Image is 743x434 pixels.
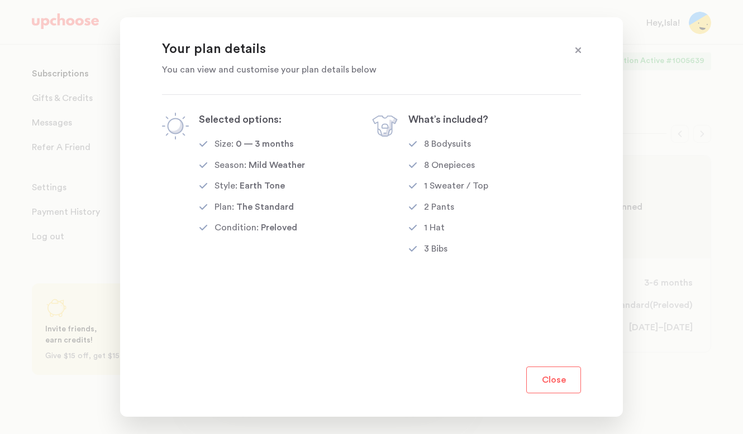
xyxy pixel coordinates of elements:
[215,223,259,232] p: Condition:
[526,367,581,393] button: Close
[162,63,553,76] p: You can view and customise your plan details below
[408,113,488,126] p: What’s included?
[236,139,294,148] span: 0 — 3 months
[424,180,488,194] div: 1 Sweater / Top
[215,139,234,148] p: Size:
[424,243,447,257] div: 3 Bibs
[261,223,297,232] span: Preloved
[424,201,454,215] div: 2 Pants
[199,113,305,126] p: Selected options:
[215,181,237,190] p: Style:
[240,181,285,190] span: Earth Tone
[249,161,305,170] span: Mild Weather
[424,138,471,152] div: 8 Bodysuits
[236,202,294,211] span: The Standard
[424,222,445,235] div: 1 Hat
[162,41,553,59] p: Your plan details
[215,161,246,170] p: Season:
[424,160,475,173] div: 8 Onepieces
[215,202,234,211] p: Plan:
